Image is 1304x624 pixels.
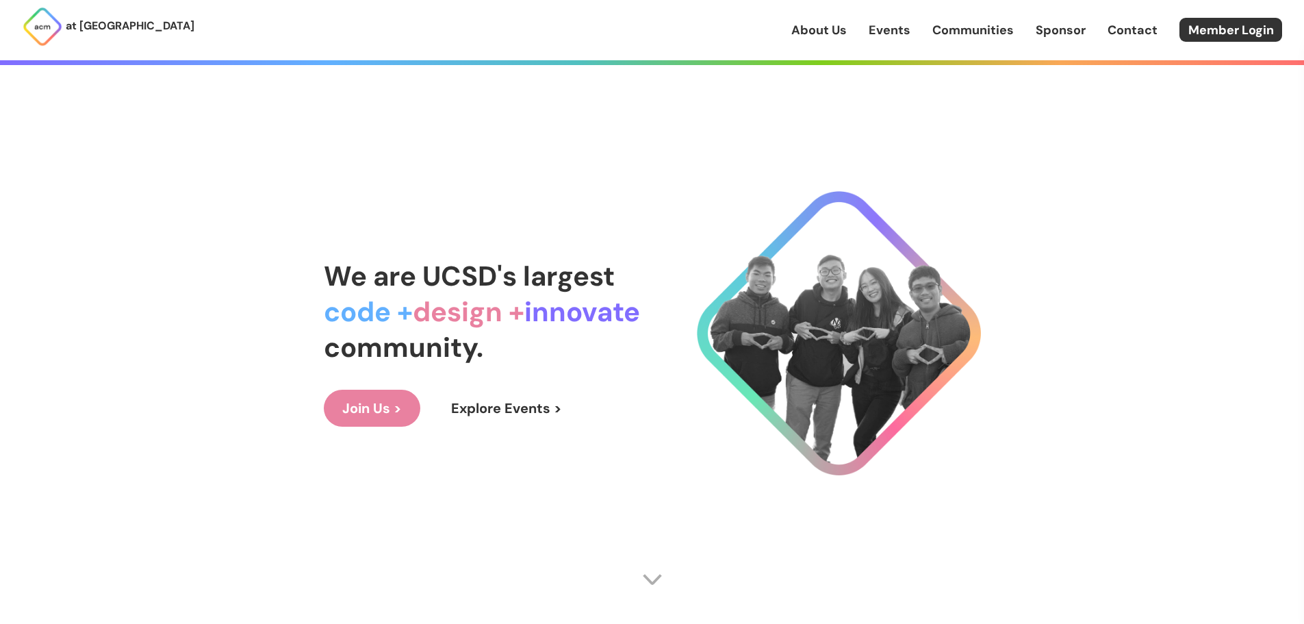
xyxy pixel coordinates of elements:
[697,191,981,475] img: Cool Logo
[1108,21,1158,39] a: Contact
[22,6,63,47] img: ACM Logo
[413,294,524,329] span: design +
[324,329,483,365] span: community.
[869,21,910,39] a: Events
[642,569,663,590] img: Scroll Arrow
[1179,18,1282,42] a: Member Login
[1036,21,1086,39] a: Sponsor
[66,17,194,35] p: at [GEOGRAPHIC_DATA]
[932,21,1014,39] a: Communities
[324,258,615,294] span: We are UCSD's largest
[524,294,640,329] span: innovate
[22,6,194,47] a: at [GEOGRAPHIC_DATA]
[324,294,413,329] span: code +
[433,390,580,427] a: Explore Events >
[324,390,420,427] a: Join Us >
[791,21,847,39] a: About Us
